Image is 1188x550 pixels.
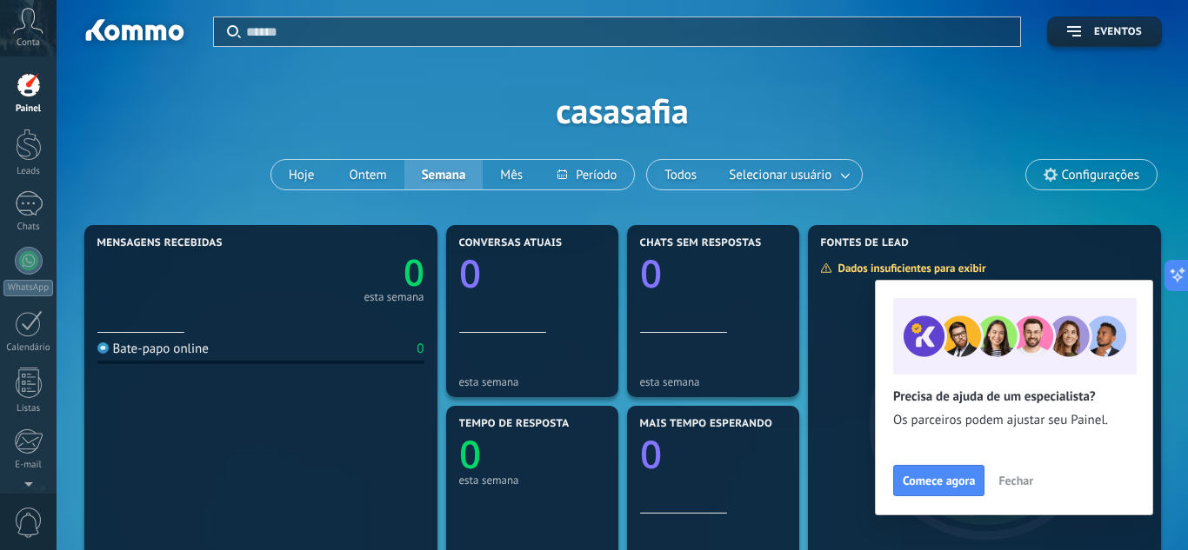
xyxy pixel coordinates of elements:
[640,237,762,249] span: Chats sem respostas
[640,247,662,299] text: 0
[459,375,605,388] div: esta semana
[821,237,910,249] span: Fontes de lead
[3,342,54,354] div: Calendário
[540,160,634,189] button: Período
[97,341,209,357] div: Bate-papo online
[893,412,1135,429] span: Os parceiros podem ajustar seu Painel.
[3,280,53,296] div: WhatsApp
[459,427,481,480] text: 0
[3,222,54,233] div: Chats
[640,375,786,388] div: esta semana
[459,247,481,299] text: 0
[903,474,975,487] span: Comece agora
[640,418,773,430] span: Mais tempo esperando
[331,160,404,189] button: Ontem
[459,237,563,249] span: Conversas atuais
[97,342,109,354] img: Bate-papo online
[17,37,40,49] span: Conta
[640,427,662,480] text: 0
[1062,168,1139,182] span: Configurações
[97,237,223,249] span: Mensagens recebidas
[3,166,54,177] div: Leads
[647,160,714,189] button: Todos
[404,160,484,189] button: Semana
[998,474,1033,487] span: Fechar
[893,465,984,496] button: Comece agora
[1094,26,1142,38] span: Eventos
[404,248,424,297] text: 0
[261,248,424,297] a: 0
[417,341,424,357] div: 0
[3,403,54,414] div: Listas
[459,418,570,430] span: Tempo de resposta
[893,388,1135,405] h2: Precisa de ajuda de um especialista?
[725,163,835,187] span: Selecionar usuário
[820,261,998,275] div: Dados insuficientes para exibir
[714,160,862,189] button: Selecionar usuário
[991,467,1041,494] button: Fechar
[1047,17,1162,47] button: Eventos
[483,160,540,189] button: Mês
[3,460,54,471] div: E-mail
[364,293,424,302] div: esta semana
[3,103,54,115] div: Painel
[271,160,332,189] button: Hoje
[459,474,605,487] div: esta semana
